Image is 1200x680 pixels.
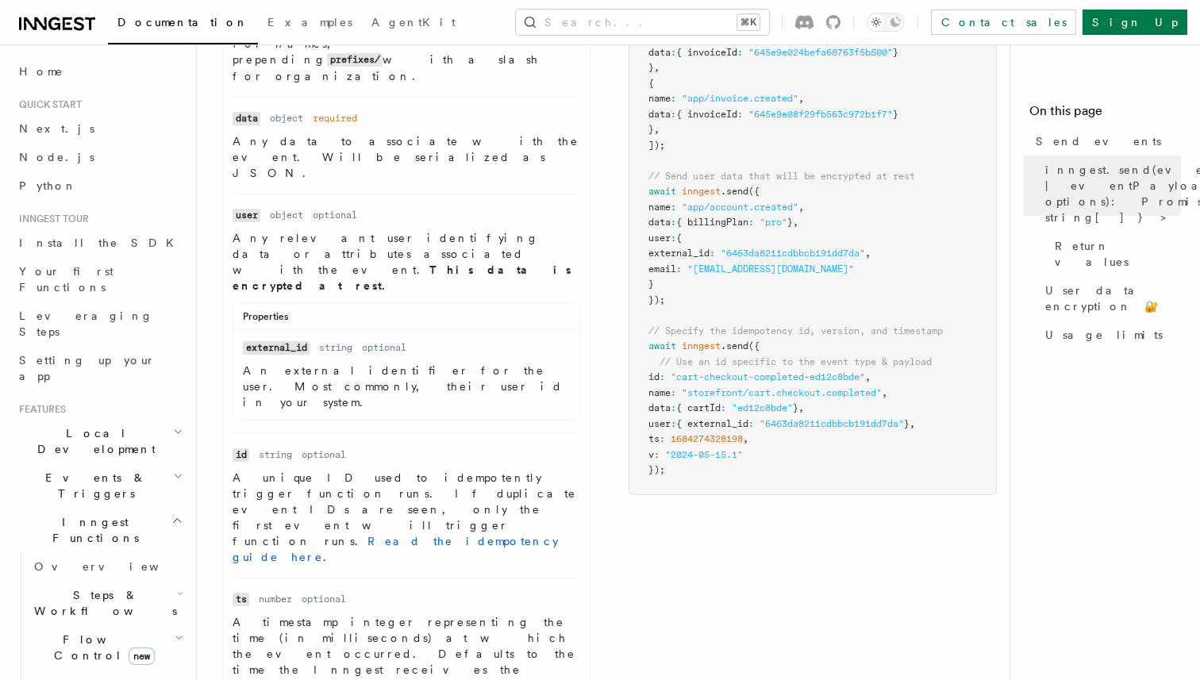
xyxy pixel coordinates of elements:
[682,387,882,398] span: "storefront/cart.checkout.completed"
[259,448,292,461] dd: string
[787,217,793,228] span: }
[648,418,671,429] span: user
[13,514,171,546] span: Inngest Functions
[362,341,406,354] dd: optional
[13,302,187,346] a: Leveraging Steps
[648,433,660,444] span: ts
[648,217,671,228] span: data
[371,16,456,29] span: AgentKit
[648,464,665,475] span: });
[660,371,665,382] span: :
[1039,156,1181,232] a: inngest.send(eventPayload | eventPayload[], options): Promise<{ ids: string[] }>
[13,98,82,111] span: Quick start
[671,371,865,382] span: "cart-checkout-completed-ed12c8bde"
[648,294,665,305] span: });
[13,463,187,508] button: Events & Triggers
[19,265,113,294] span: Your first Functions
[798,402,804,413] span: ,
[13,346,187,390] a: Setting up your app
[648,248,710,259] span: external_id
[648,47,671,58] span: data
[648,232,671,244] span: user
[28,625,187,670] button: Flow Controlnew
[676,402,721,413] span: { cartId
[302,448,346,461] dd: optional
[648,325,943,336] span: // Specify the idempotency id, version, and timestamp
[13,229,187,257] a: Install the SDK
[28,581,187,625] button: Steps & Workflows
[660,433,665,444] span: :
[648,124,654,135] span: }
[233,470,580,565] p: A unique ID used to idempotently trigger function runs. If duplicate event IDs are seen, only the...
[732,402,793,413] span: "ed12c8bde"
[676,232,682,244] span: {
[737,14,760,30] kbd: ⌘K
[34,560,198,573] span: Overview
[676,217,748,228] span: { billingPlan
[19,63,63,79] span: Home
[233,593,249,606] code: ts
[721,340,748,352] span: .send
[117,16,248,29] span: Documentation
[793,402,798,413] span: }
[258,5,362,43] a: Examples
[233,535,559,563] a: Read the idempotency guide here
[648,93,671,104] span: name
[648,78,654,89] span: {
[13,425,173,457] span: Local Development
[676,263,682,275] span: :
[654,449,660,460] span: :
[19,236,183,249] span: Install the SDK
[904,418,910,429] span: }
[671,387,676,398] span: :
[270,112,303,125] dd: object
[671,202,676,213] span: :
[108,5,258,44] a: Documentation
[910,418,915,429] span: ,
[798,202,804,213] span: ,
[737,109,743,120] span: :
[13,171,187,200] a: Python
[648,140,665,151] span: ]);
[243,363,570,410] p: An external identifier for the user. Most commonly, their user id in your system.
[893,109,898,120] span: }
[259,593,292,605] dd: number
[648,186,676,197] span: await
[270,209,303,221] dd: object
[867,13,905,32] button: Toggle dark mode
[721,186,748,197] span: .send
[233,209,260,222] code: user
[737,47,743,58] span: :
[671,93,676,104] span: :
[648,449,654,460] span: v
[671,217,676,228] span: :
[129,647,155,665] span: new
[865,248,871,259] span: ,
[13,470,173,501] span: Events & Triggers
[233,133,580,181] p: Any data to associate with the event. Will be serialized as JSON.
[1045,282,1181,314] span: User data encryption 🔐
[682,186,721,197] span: inngest
[748,186,760,197] span: ({
[760,418,904,429] span: "6463da8211cdbbcb191dd7da"
[748,109,893,120] span: "645e9e08f29fb563c972b1f7"
[682,340,721,352] span: inngest
[13,213,89,225] span: Inngest tour
[28,587,177,619] span: Steps & Workflows
[1036,133,1161,149] span: Send events
[882,387,887,398] span: ,
[233,230,580,294] p: Any relevant user identifying data or attributes associated with the event.
[13,57,187,86] a: Home
[743,433,748,444] span: ,
[516,10,769,35] button: Search...⌘K
[748,418,754,429] span: :
[233,310,579,330] div: Properties
[648,340,676,352] span: await
[654,62,660,73] span: ,
[302,593,346,605] dd: optional
[1039,276,1181,321] a: User data encryption 🔐
[682,93,798,104] span: "app/invoice.created"
[648,109,671,120] span: data
[648,202,671,213] span: name
[893,47,898,58] span: }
